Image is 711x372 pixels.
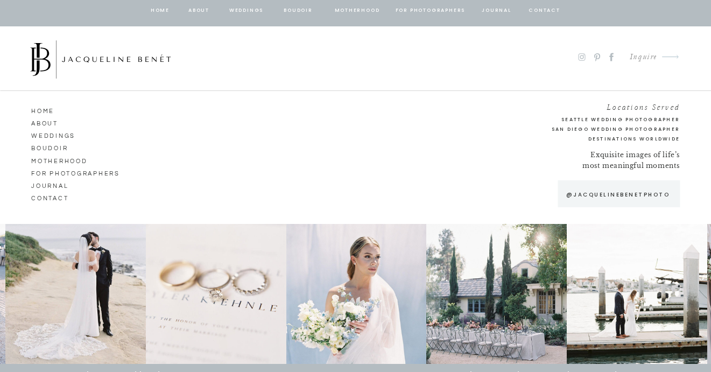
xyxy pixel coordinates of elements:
[188,6,210,16] a: about
[527,6,562,16] a: contact
[150,6,171,16] a: home
[31,192,93,202] a: CONTACT
[31,117,93,127] a: ABOUT
[580,150,680,173] p: Exquisite images of life’s most meaningful moments
[31,142,93,152] a: Boudoir
[31,180,111,189] a: journal
[621,50,657,65] a: Inquire
[520,115,680,124] a: Seattle Wedding Photographer
[520,135,680,144] h2: Destinations Worldwide
[31,105,93,115] a: HOME
[335,6,379,16] a: Motherhood
[561,190,675,199] a: @jacquelinebenetphoto
[31,167,127,177] a: for photographers
[501,125,680,134] a: San Diego Wedding Photographer
[31,130,93,139] a: Weddings
[228,6,265,16] a: Weddings
[396,6,466,16] a: for photographers
[31,155,93,165] a: Motherhood
[480,6,513,16] a: journal
[283,6,314,16] a: BOUDOIR
[520,101,680,110] h2: Locations Served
